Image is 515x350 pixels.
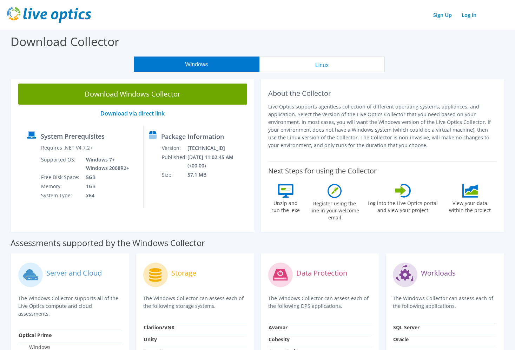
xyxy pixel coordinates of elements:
strong: Unity [144,336,157,343]
strong: SQL Server [393,324,420,331]
td: Version: [161,144,187,153]
label: Data Protection [296,270,347,277]
p: Live Optics supports agentless collection of different operating systems, appliances, and applica... [268,103,497,149]
label: Unzip and run the .exe [270,198,302,214]
label: Server and Cloud [46,270,102,277]
td: 57.1 MB [187,170,251,179]
td: Free Disk Space: [41,173,81,182]
p: The Windows Collector can assess each of the following applications. [393,295,497,310]
td: Size: [161,170,187,179]
td: 5GB [81,173,131,182]
td: Supported OS: [41,155,81,173]
a: Sign Up [430,10,455,20]
button: Windows [134,57,259,72]
td: 1GB [81,182,131,191]
label: Storage [171,270,196,277]
label: Register using the line in your welcome email [308,198,361,221]
label: Workloads [421,270,456,277]
p: The Windows Collector can assess each of the following DPS applications. [268,295,372,310]
a: Download via direct link [100,110,165,117]
strong: Optical Prime [19,332,52,338]
label: Requires .NET V4.7.2+ [41,144,93,151]
label: View your data within the project [445,198,495,214]
td: Published: [161,153,187,170]
label: Download Collector [11,33,119,49]
td: Windows 7+ Windows 2008R2+ [81,155,131,173]
td: Memory: [41,182,81,191]
strong: Avamar [269,324,288,331]
strong: Oracle [393,336,409,343]
td: [DATE] 11:02:45 AM (+00:00) [187,153,251,170]
label: Package Information [161,133,224,140]
label: Log into the Live Optics portal and view your project [367,198,438,214]
a: Log In [458,10,480,20]
h2: About the Collector [268,89,497,98]
button: Linux [259,57,385,72]
img: live_optics_svg.svg [7,7,91,23]
a: Download Windows Collector [18,84,247,105]
strong: Cohesity [269,336,290,343]
p: The Windows Collector can assess each of the following storage systems. [143,295,247,310]
label: Next Steps for using the Collector [268,167,377,175]
td: [TECHNICAL_ID] [187,144,251,153]
label: Assessments supported by the Windows Collector [11,239,205,246]
p: The Windows Collector supports all of the Live Optics compute and cloud assessments. [18,295,122,318]
label: System Prerequisites [41,133,105,140]
strong: Clariion/VNX [144,324,174,331]
td: x64 [81,191,131,200]
td: System Type: [41,191,81,200]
